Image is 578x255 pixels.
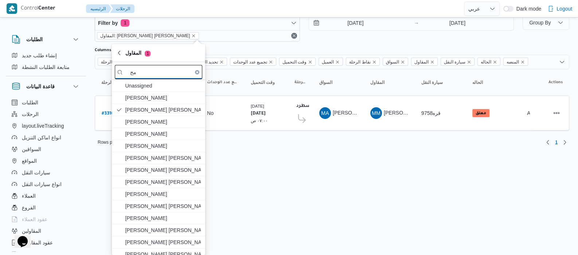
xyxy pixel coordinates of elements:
[251,104,264,108] small: [DATE]
[22,238,53,247] span: عقود المقاولين
[125,238,201,247] span: [PERSON_NAME] [PERSON_NAME]
[346,58,379,66] span: نقاط الرحلة
[251,118,267,123] small: ٠٧:٠٠ ص
[548,80,563,85] span: Actions
[12,82,80,91] button: قاعدة البيانات
[98,58,130,66] span: رقم الرحلة
[26,82,55,91] h3: قاعدة البيانات
[125,117,201,126] span: [PERSON_NAME]
[125,178,201,186] span: [PERSON_NAME] [PERSON_NAME]
[401,60,405,64] button: Remove السواق from selection in this group
[6,50,86,76] div: الطلبات
[372,60,376,64] button: Remove نقاط الرحلة from selection in this group
[507,58,519,66] span: المنصه
[444,58,465,66] span: سيارة النقل
[294,80,306,85] span: نقاط الرحلة
[9,132,83,143] button: انواع اماكن التنزيل
[102,108,119,118] a: #331634
[97,32,199,39] span: المقاول: محمد محمود احمد مسعود
[322,58,334,66] span: العميل
[125,166,201,174] span: [PERSON_NAME] [PERSON_NAME]
[527,110,542,116] span: Admin
[472,80,483,85] span: الحاله
[112,44,205,62] button: المقاول1
[9,178,83,190] button: انواع سيارات النقل
[386,58,399,66] span: السواق
[561,138,569,147] button: Next page
[6,97,86,255] div: قاعدة البيانات
[418,77,462,88] button: سيارة النقل
[9,190,83,202] button: العملاء
[248,77,284,88] button: وقت التحميل
[22,168,50,177] span: سيارات النقل
[125,93,201,102] span: [PERSON_NAME]
[22,98,38,107] span: الطلبات
[529,20,551,26] span: Group By
[110,4,134,13] button: الرحلات
[26,35,43,44] h3: الطلبات
[125,202,201,210] span: [PERSON_NAME] [PERSON_NAME]
[524,77,529,88] button: المنصه
[9,120,83,132] button: layout.liveTracking
[125,49,151,57] span: المقاول
[559,59,565,65] button: Open list of options
[95,47,111,53] label: Columns
[95,138,145,147] button: Rows per page:10
[22,180,62,189] span: انواع سيارات النقل
[121,19,129,27] span: 1 active filters
[372,107,380,119] span: MM
[335,60,340,64] button: Remove العميل from selection in this group
[22,157,37,165] span: المواقع
[22,192,36,200] span: العملاء
[421,16,494,30] input: Press the down key to open a popover containing a calendar.
[523,15,569,30] button: Group By
[421,110,441,116] span: قره9758
[9,97,83,108] button: الطلبات
[7,226,31,248] iframe: chat widget
[469,77,517,88] button: الحاله
[219,60,224,64] button: Remove تحديد النطاق الجغرافى from selection in this group
[98,138,133,147] span: Rows per page : 10
[9,167,83,178] button: سيارات النقل
[316,77,360,88] button: السواق
[207,80,238,85] span: تجميع عدد الوحدات
[556,4,572,13] span: Logout
[9,143,83,155] button: السواقين
[411,58,438,66] span: المقاول
[95,16,300,30] button: Filter by1 active filters
[545,1,575,16] button: Logout
[269,60,273,64] button: Remove تجميع عدد الوحدات from selection in this group
[22,51,57,60] span: إنشاء طلب جديد
[9,61,83,73] button: متابعة الطلبات النشطة
[9,213,83,225] button: عقود العملاء
[493,60,497,64] button: Remove الحاله from selection in this group
[9,50,83,61] button: إنشاء طلب جديد
[22,215,47,224] span: عقود العملاء
[98,19,118,27] span: Filter by
[125,130,201,138] span: [PERSON_NAME]
[321,107,329,119] span: MA
[279,58,316,66] span: وقت التحميل
[7,3,17,14] img: X8yXhbKr1z7QwAAAABJRU5ErkJggg==
[555,138,558,147] span: 1
[38,6,55,12] b: Center
[319,107,331,119] div: Muhammad Ala Abadallah Abad Albast
[367,77,411,88] button: المقاول
[251,80,275,85] span: وقت التحميل
[477,58,500,66] span: الحاله
[22,133,61,142] span: انواع اماكن التنزيل
[22,121,64,130] span: layout.liveTracking
[513,6,541,12] span: Dark mode
[309,16,392,30] input: Press the down key to open a popover containing a calendar.
[467,60,471,64] button: Remove سيارة النقل from selection in this group
[251,111,266,116] b: [DATE]
[125,142,201,150] span: [PERSON_NAME]
[472,109,489,117] span: معلق
[551,107,562,119] button: Actions
[125,226,201,235] span: [PERSON_NAME] [PERSON_NAME]
[349,58,370,66] span: نقاط الرحلة
[543,138,552,147] button: Previous page
[22,203,36,212] span: الفروع
[441,58,474,66] span: سيارة النقل
[9,225,83,237] button: المقاولين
